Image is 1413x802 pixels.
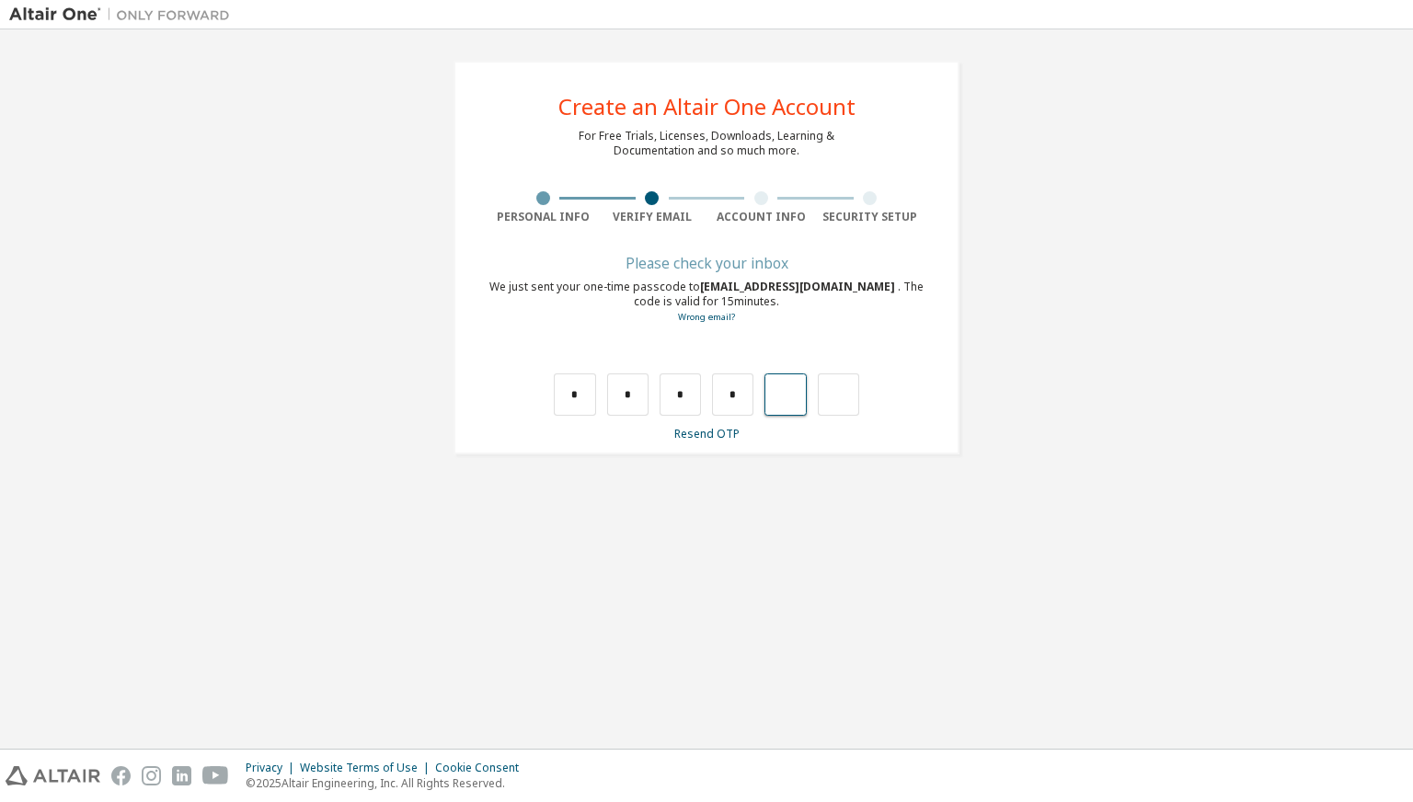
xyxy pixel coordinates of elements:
div: Please check your inbox [488,258,925,269]
div: For Free Trials, Licenses, Downloads, Learning & Documentation and so much more. [579,129,834,158]
img: facebook.svg [111,766,131,785]
div: Cookie Consent [435,761,530,775]
div: Verify Email [598,210,707,224]
img: Altair One [9,6,239,24]
div: Create an Altair One Account [558,96,856,118]
a: Resend OTP [674,426,740,441]
div: Account Info [706,210,816,224]
div: Website Terms of Use [300,761,435,775]
div: Privacy [246,761,300,775]
span: [EMAIL_ADDRESS][DOMAIN_NAME] [700,279,898,294]
div: We just sent your one-time passcode to . The code is valid for 15 minutes. [488,280,925,325]
img: linkedin.svg [172,766,191,785]
div: Security Setup [816,210,925,224]
img: instagram.svg [142,766,161,785]
div: Personal Info [488,210,598,224]
a: Go back to the registration form [678,311,735,323]
img: altair_logo.svg [6,766,100,785]
img: youtube.svg [202,766,229,785]
p: © 2025 Altair Engineering, Inc. All Rights Reserved. [246,775,530,791]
